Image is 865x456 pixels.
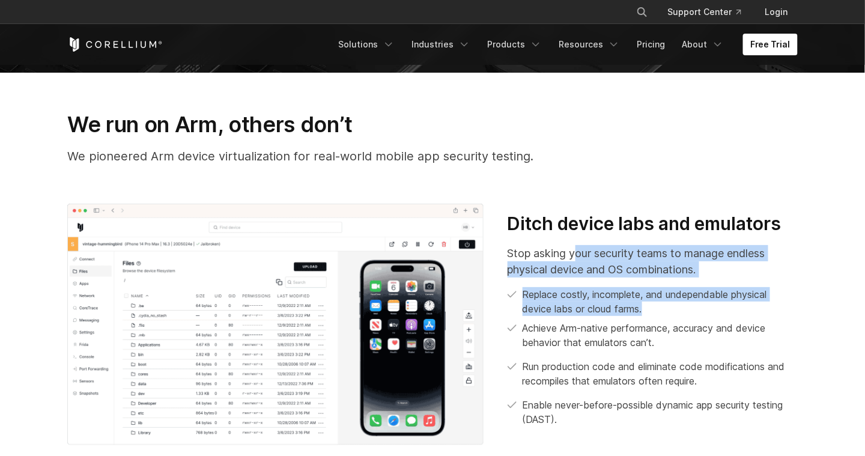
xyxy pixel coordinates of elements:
div: Navigation Menu [331,34,798,55]
p: We pioneered Arm device virtualization for real-world mobile app security testing. [67,147,798,165]
button: Search [631,1,653,23]
a: Corellium Home [67,37,163,52]
a: Support Center [658,1,751,23]
a: Login [756,1,798,23]
a: Resources [551,34,627,55]
a: Solutions [331,34,402,55]
a: Free Trial [743,34,798,55]
h3: We run on Arm, others don’t [67,111,798,138]
p: Stop asking your security teams to manage endless physical device and OS combinations. [508,245,798,278]
a: Products [480,34,549,55]
p: Achieve Arm-native performance, accuracy and device behavior that emulators can’t. [523,321,798,350]
div: Navigation Menu [622,1,798,23]
a: Industries [404,34,478,55]
a: Pricing [630,34,672,55]
a: About [675,34,731,55]
img: Dynamic app security testing (DSAT); iOS pentest [67,204,484,445]
p: Replace costly, incomplete, and undependable physical device labs or cloud farms. [523,287,798,316]
p: Enable never-before-possible dynamic app security testing (DAST). [523,398,798,427]
h3: Ditch device labs and emulators [508,213,798,236]
p: Run production code and eliminate code modifications and recompiles that emulators often require. [523,359,798,388]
